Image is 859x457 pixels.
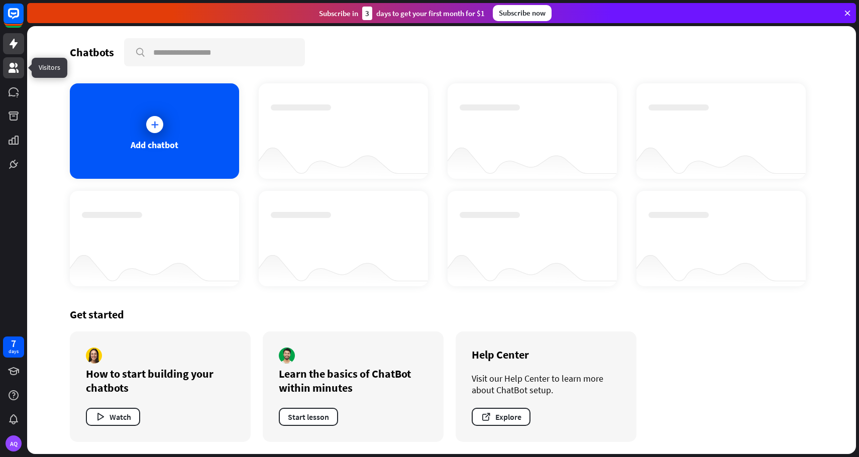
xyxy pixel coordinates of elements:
div: 7 [11,339,16,348]
div: Subscribe in days to get your first month for $1 [319,7,485,20]
div: 3 [362,7,372,20]
div: Chatbots [70,45,114,59]
button: Explore [472,408,530,426]
div: Get started [70,307,813,321]
div: Subscribe now [493,5,552,21]
div: Visit our Help Center to learn more about ChatBot setup. [472,373,620,396]
img: author [279,348,295,364]
div: Add chatbot [131,139,178,151]
button: Watch [86,408,140,426]
div: days [9,348,19,355]
button: Start lesson [279,408,338,426]
div: AQ [6,435,22,451]
a: 7 days [3,336,24,358]
button: Open LiveChat chat widget [8,4,38,34]
div: Learn the basics of ChatBot within minutes [279,367,427,395]
img: author [86,348,102,364]
div: How to start building your chatbots [86,367,235,395]
div: Help Center [472,348,620,362]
